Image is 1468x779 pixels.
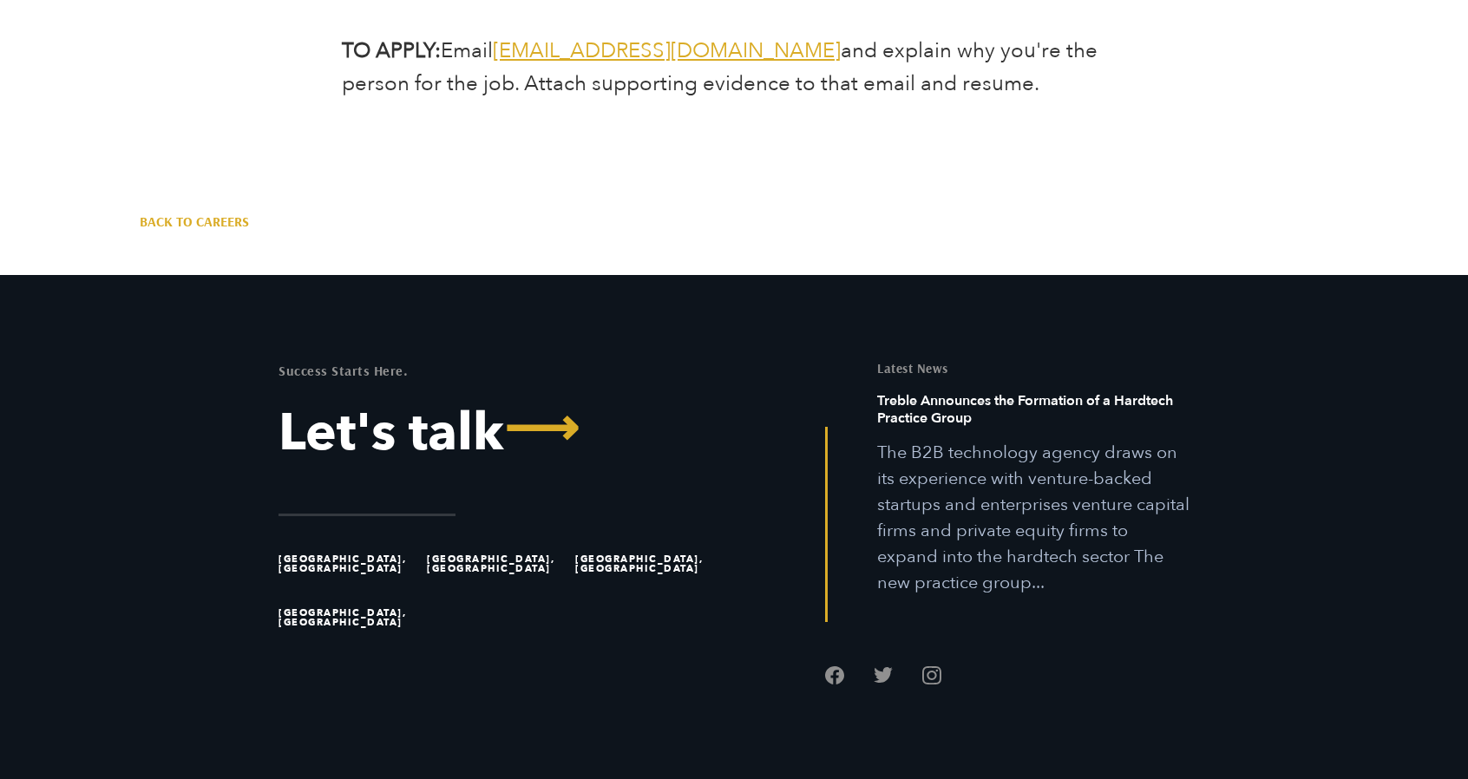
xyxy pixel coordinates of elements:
[427,537,567,591] li: [GEOGRAPHIC_DATA], [GEOGRAPHIC_DATA]
[493,36,841,65] a: [EMAIL_ADDRESS][DOMAIN_NAME]
[279,407,721,459] a: Let's Talk
[504,403,579,455] span: ⟶
[575,537,716,591] li: [GEOGRAPHIC_DATA], [GEOGRAPHIC_DATA]
[874,665,893,684] a: Follow us on Twitter
[877,362,1189,375] h5: Latest News
[877,392,1189,596] a: Read this article
[279,362,408,379] mark: Success Starts Here.
[140,212,249,231] a: Back to Careers
[877,440,1189,596] p: The B2B technology agency draws on its experience with venture-backed startups and enterprises ve...
[877,392,1189,440] h6: Treble Announces the Formation of a Hardtech Practice Group
[279,537,419,591] li: [GEOGRAPHIC_DATA], [GEOGRAPHIC_DATA]
[279,591,419,645] li: [GEOGRAPHIC_DATA], [GEOGRAPHIC_DATA]
[342,36,441,65] b: TO APPLY:
[922,665,941,684] a: Follow us on Instagram
[441,36,493,65] span: Email
[825,665,844,684] a: Follow us on Facebook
